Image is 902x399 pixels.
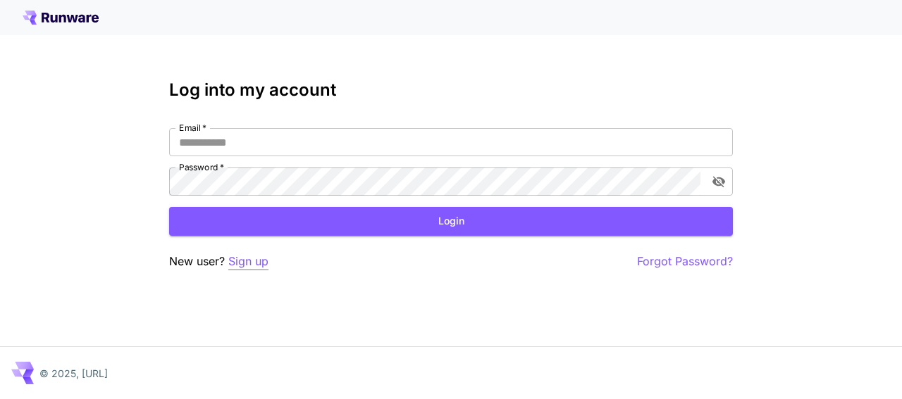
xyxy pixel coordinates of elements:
[179,161,224,173] label: Password
[179,122,206,134] label: Email
[228,253,268,270] button: Sign up
[169,207,733,236] button: Login
[637,253,733,270] button: Forgot Password?
[706,169,731,194] button: toggle password visibility
[169,253,268,270] p: New user?
[39,366,108,381] p: © 2025, [URL]
[169,80,733,100] h3: Log into my account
